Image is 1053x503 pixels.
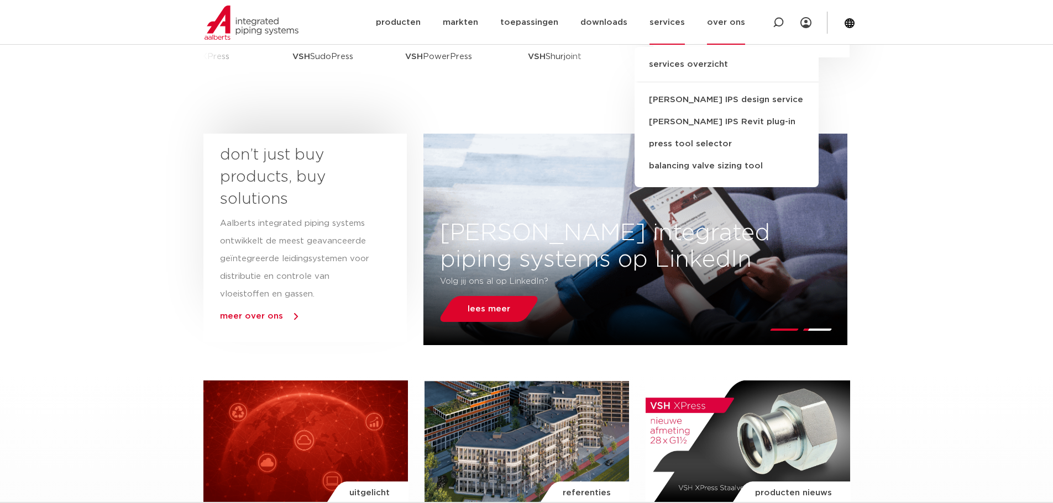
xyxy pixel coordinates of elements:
[184,22,229,91] p: XPress
[220,215,370,303] p: Aalberts integrated piping systems ontwikkelt de meest geavanceerde geïntegreerde leidingsystemen...
[635,89,819,111] a: [PERSON_NAME] IPS design service
[220,312,283,320] a: meer over ons
[405,52,423,61] strong: VSH
[441,273,765,290] p: Volg jij ons al op LinkedIn?
[528,52,546,61] strong: VSH
[635,155,819,177] a: balancing valve sizing tool
[292,52,310,61] strong: VSH
[424,220,848,273] h3: [PERSON_NAME] integrated piping systems op LinkedIn
[528,22,581,91] p: Shurjoint
[635,111,819,133] a: [PERSON_NAME] IPS Revit plug-in
[437,296,541,322] a: lees meer
[220,144,370,210] h3: don’t just buy products, buy solutions
[635,133,819,155] a: press tool selector
[635,58,819,82] a: services overzicht
[803,329,832,331] li: Page dot 2
[292,22,353,91] p: SudoPress
[769,329,799,331] li: Page dot 1
[405,22,472,91] p: PowerPress
[468,305,511,313] span: lees meer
